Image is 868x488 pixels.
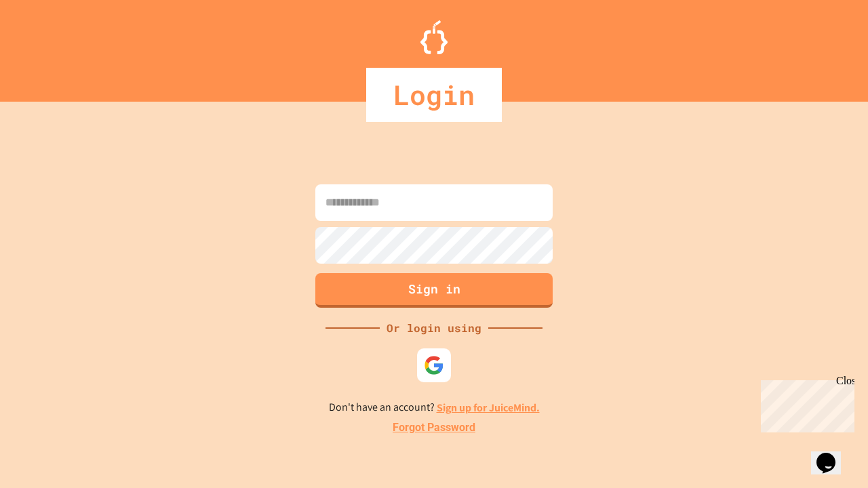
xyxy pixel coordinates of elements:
a: Forgot Password [393,420,475,436]
div: Login [366,68,502,122]
button: Sign in [315,273,553,308]
img: google-icon.svg [424,355,444,375]
iframe: chat widget [811,434,854,474]
div: Chat with us now!Close [5,5,94,86]
iframe: chat widget [755,375,854,432]
div: Or login using [380,320,488,336]
img: Logo.svg [420,20,448,54]
p: Don't have an account? [329,399,540,416]
a: Sign up for JuiceMind. [437,401,540,415]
